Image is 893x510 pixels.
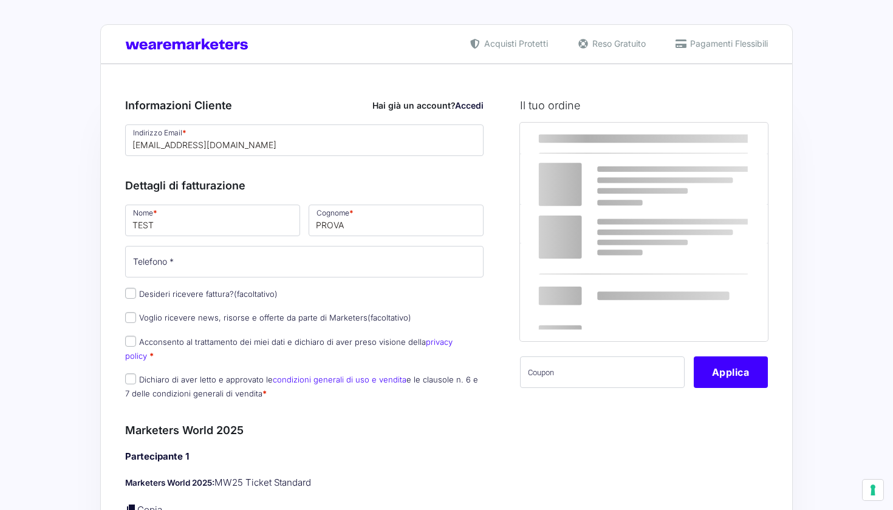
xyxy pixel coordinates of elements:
p: MW25 Ticket Standard [125,476,484,490]
label: Voglio ricevere news, risorse e offerte da parte di Marketers [125,313,411,322]
input: Telefono * [125,246,484,277]
input: Cognome * [309,205,484,236]
td: Marketers World 2025 - MW25 Ticket Standard [520,154,663,205]
span: (facoltativo) [234,289,278,299]
span: (facoltativo) [368,313,411,322]
div: Hai già un account? [372,99,484,112]
span: Reso Gratuito [589,37,646,50]
input: Indirizzo Email * [125,124,484,156]
a: condizioni generali di uso e vendita [273,375,406,384]
span: Pagamenti Flessibili [687,37,768,50]
th: Subtotale [662,123,768,154]
label: Acconsento al trattamento dei miei dati e dichiaro di aver preso visione della [125,337,453,361]
h3: Marketers World 2025 [125,422,484,438]
iframe: Customerly Messenger Launcher [10,463,46,499]
label: Dichiaro di aver letto e approvato le e le clausole n. 6 e 7 delle condizioni generali di vendita [125,375,478,398]
th: Subtotale [520,205,663,243]
h4: Partecipante 1 [125,450,484,464]
span: Acquisti Protetti [481,37,548,50]
h3: Il tuo ordine [520,97,768,114]
label: Desideri ricevere fattura? [125,289,278,299]
h3: Dettagli di fatturazione [125,177,484,194]
a: Accedi [455,100,484,110]
th: Totale [520,243,663,341]
h3: Informazioni Cliente [125,97,484,114]
strong: Marketers World 2025: [125,478,214,488]
input: Nome * [125,205,300,236]
input: Voglio ricevere news, risorse e offerte da parte di Marketers(facoltativo) [125,312,136,323]
th: Prodotto [520,123,663,154]
input: Coupon [520,356,685,388]
input: Desideri ricevere fattura?(facoltativo) [125,288,136,299]
button: Le tue preferenze relative al consenso per le tecnologie di tracciamento [863,480,883,500]
button: Applica [694,356,768,388]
